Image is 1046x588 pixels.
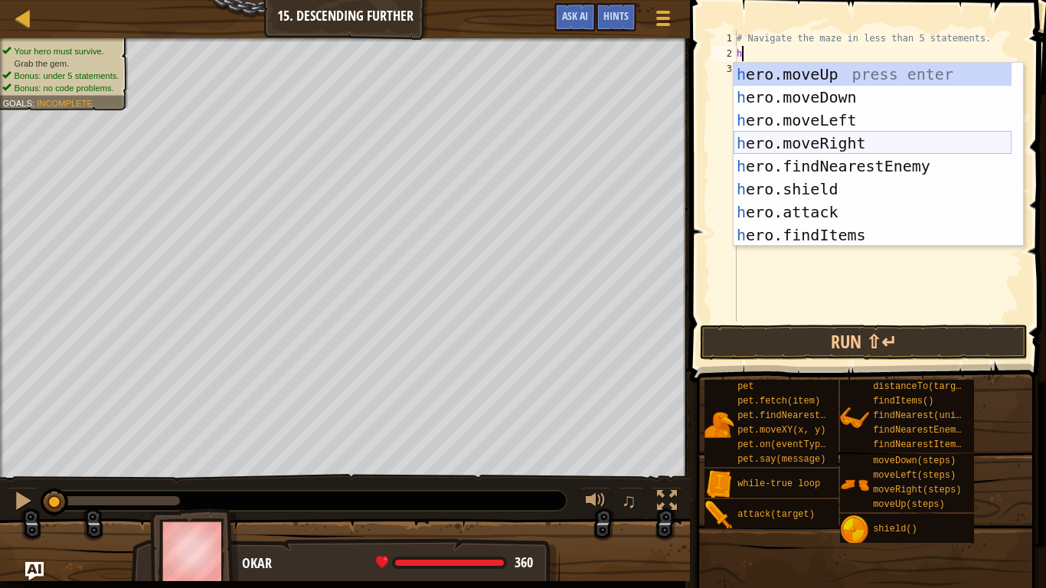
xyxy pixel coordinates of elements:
li: Bonus: under 5 statements. [2,70,119,82]
span: pet.moveXY(x, y) [737,425,825,436]
div: Okar [242,554,544,573]
button: Show game menu [644,3,682,39]
span: Your hero must survive. [15,46,104,56]
span: moveRight(steps) [873,485,961,495]
img: portrait.png [704,410,734,439]
span: distanceTo(target) [873,381,972,392]
img: portrait.png [840,403,869,433]
span: findNearestEnemy() [873,425,972,436]
span: Ask AI [562,8,588,23]
span: while-true loop [737,479,820,489]
li: Bonus: no code problems. [2,82,119,94]
div: health: 360 / 360 [376,556,533,570]
span: : [32,98,37,108]
span: pet.on(eventType, handler) [737,439,881,450]
span: pet.say(message) [737,454,825,465]
span: Bonus: under 5 statements. [15,70,119,80]
img: portrait.png [704,501,734,530]
span: Incomplete [37,98,93,108]
span: findItems() [873,396,933,407]
span: Grab the gem. [15,58,70,68]
div: 2 [711,46,737,61]
button: Ask AI [554,3,596,31]
div: 1 [711,31,737,46]
button: Ask AI [25,562,44,580]
span: 360 [515,553,533,572]
span: pet [737,381,754,392]
span: ♫ [622,489,637,512]
button: Adjust volume [580,487,611,518]
button: Toggle fullscreen [652,487,682,518]
span: moveDown(steps) [873,456,956,466]
img: portrait.png [840,470,869,499]
span: Hints [603,8,629,23]
img: portrait.png [704,470,734,499]
span: moveLeft(steps) [873,470,956,481]
span: attack(target) [737,509,815,520]
span: Bonus: no code problems. [15,83,114,93]
span: findNearest(units) [873,410,972,421]
img: portrait.png [840,515,869,544]
button: Run ⇧↵ [700,325,1028,360]
span: pet.fetch(item) [737,396,820,407]
button: ♫ [619,487,645,518]
div: 3 [711,61,737,77]
span: moveUp(steps) [873,499,945,510]
span: findNearestItem() [873,439,966,450]
span: pet.findNearestByType(type) [737,410,886,421]
li: Your hero must survive. [2,45,119,57]
span: shield() [873,524,917,534]
span: Goals [2,98,32,108]
li: Grab the gem. [2,57,119,70]
button: Ctrl + P: Pause [8,487,38,518]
